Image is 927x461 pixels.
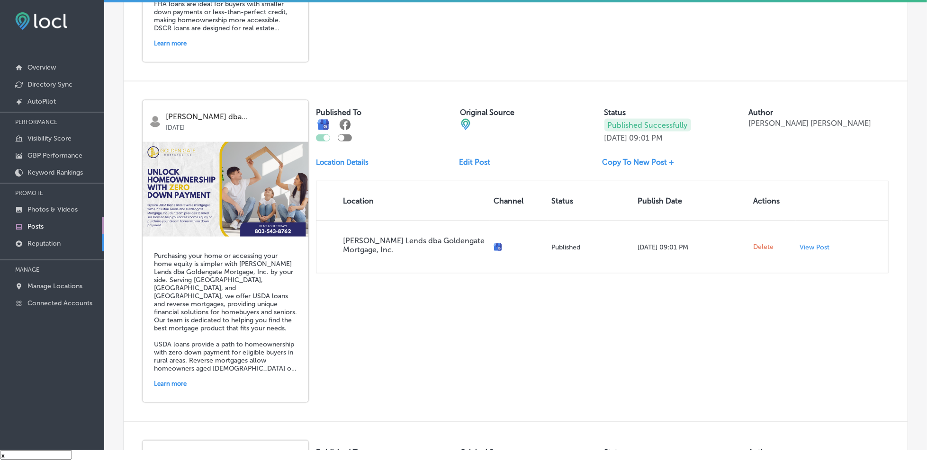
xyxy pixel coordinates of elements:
[27,205,78,213] p: Photos & Videos
[604,119,691,132] p: Published Successfully
[316,181,490,221] th: Location
[316,158,369,167] p: Location Details
[634,181,750,221] th: Publish Date
[27,222,44,230] p: Posts
[548,181,634,221] th: Status
[27,63,56,71] p: Overview
[27,282,82,290] p: Manage Locations
[800,243,829,251] p: View Post
[638,243,746,251] p: [DATE] 09:01 PM
[27,168,83,177] p: Keyword Rankings
[143,142,308,237] img: 9e3e821f-b734-40cb-a2ff-ebf4ba607ee8fha-loans-columbia-sc-best-mortgage-rates-goldengate2.png
[748,448,773,457] label: Author
[27,98,56,106] p: AutoPilot
[630,133,663,142] p: 09:01 PM
[166,113,302,121] p: [PERSON_NAME] dba...
[800,243,838,251] a: View Post
[149,115,161,127] img: logo
[154,252,297,372] h5: Purchasing your home or accessing your home equity is simpler with [PERSON_NAME] Lends dba Golden...
[460,108,514,117] label: Original Source
[749,181,796,221] th: Actions
[316,448,361,457] label: Published To
[460,448,514,457] label: Original Source
[748,119,872,128] p: [PERSON_NAME] [PERSON_NAME]
[748,108,773,117] label: Author
[316,108,361,117] label: Published To
[459,158,498,167] a: Edit Post
[551,243,630,251] p: Published
[603,158,682,167] a: Copy To New Post +
[27,151,82,160] p: GBP Performance
[604,448,626,457] label: Status
[490,181,548,221] th: Channel
[343,236,486,254] p: [PERSON_NAME] Lends dba Goldengate Mortgage, Inc.
[27,239,61,248] p: Reputation
[166,121,302,131] p: [DATE]
[460,119,471,130] img: cba84b02adce74ede1fb4a8549a95eca.png
[27,134,72,142] p: Visibility Score
[753,243,774,251] span: Delete
[604,133,628,142] p: [DATE]
[27,80,72,89] p: Directory Sync
[15,12,67,30] img: fda3e92497d09a02dc62c9cd864e3231.png
[27,299,92,307] p: Connected Accounts
[604,108,626,117] label: Status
